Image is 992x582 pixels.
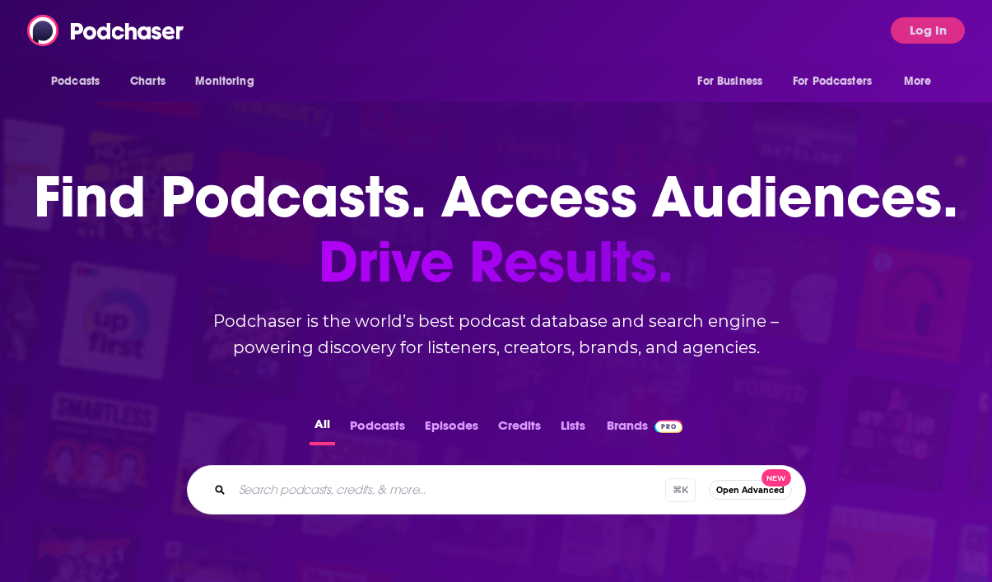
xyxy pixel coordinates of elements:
[493,413,546,445] button: Credits
[697,70,762,93] span: For Business
[195,70,254,93] span: Monitoring
[27,15,185,46] img: Podchaser - Follow, Share and Rate Podcasts
[904,70,932,93] span: More
[891,17,965,44] button: Log In
[654,420,683,433] img: Podchaser Pro
[607,413,683,445] a: BrandsPodchaser Pro
[184,66,275,97] button: open menu
[119,66,175,97] a: Charts
[892,66,952,97] button: open menu
[782,66,896,97] button: open menu
[51,70,100,93] span: Podcasts
[40,66,121,97] button: open menu
[310,413,335,445] button: All
[716,486,785,495] span: Open Advanced
[686,66,783,97] button: open menu
[556,413,590,445] button: Lists
[130,70,165,93] span: Charts
[761,469,791,487] span: New
[345,413,410,445] button: Podcasts
[665,478,696,502] span: ⌘ K
[709,480,792,500] button: Open AdvancedNew
[793,70,872,93] span: For Podcasters
[420,413,483,445] button: Episodes
[167,308,826,361] h2: Podchaser is the world’s best podcast database and search engine – powering discovery for listene...
[34,165,958,295] h1: Find Podcasts. Access Audiences.
[34,230,958,295] span: Drive Results.
[187,465,806,514] div: Search podcasts, credits, & more...
[232,477,665,503] input: Search podcasts, credits, & more...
